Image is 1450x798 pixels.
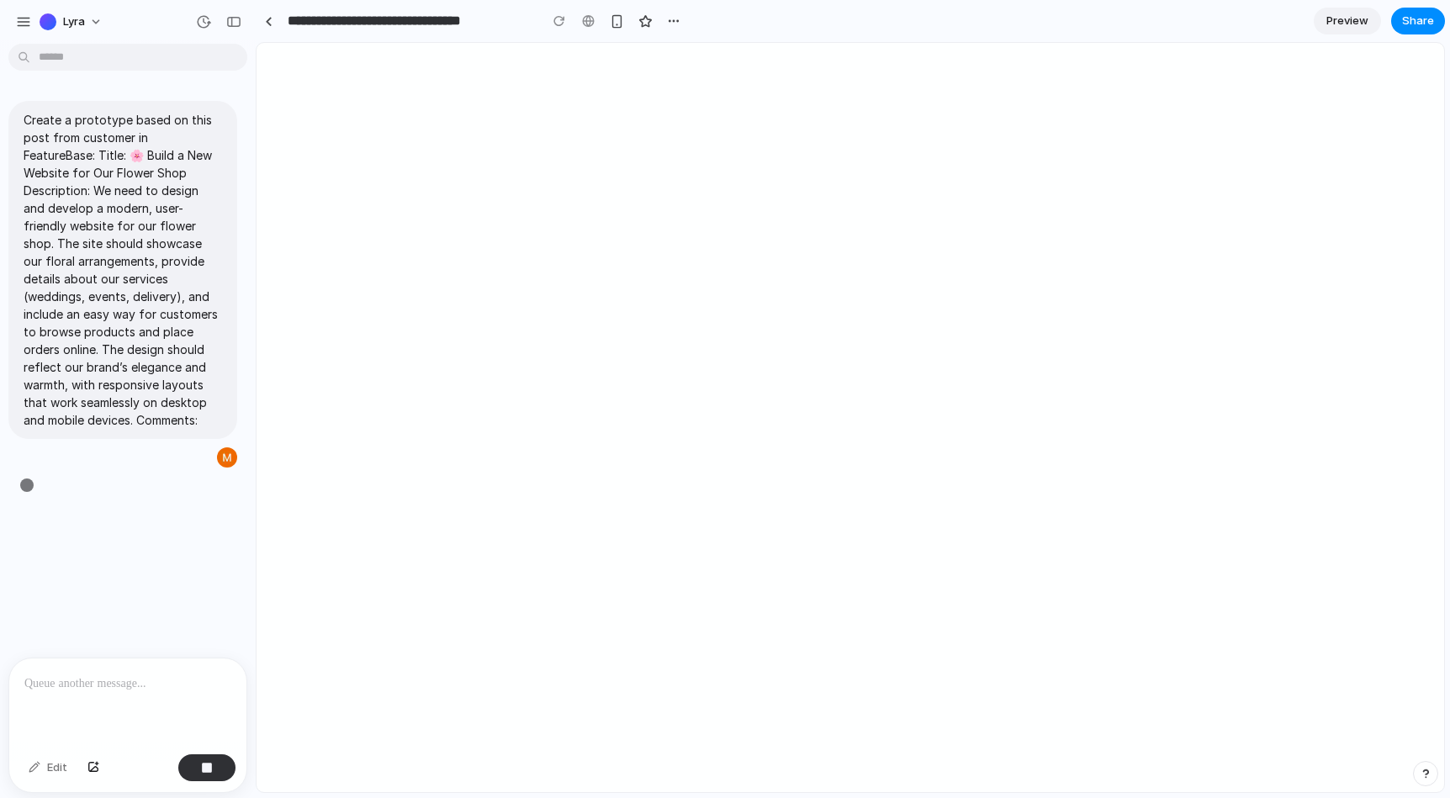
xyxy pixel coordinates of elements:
span: Lyra [63,13,85,30]
button: Share [1391,8,1445,34]
span: Preview [1326,13,1368,29]
button: Lyra [33,8,111,35]
p: Create a prototype based on this post from customer in FeatureBase: Title: 🌸 Build a New Website ... [24,111,222,429]
a: Preview [1314,8,1381,34]
span: Share [1402,13,1434,29]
